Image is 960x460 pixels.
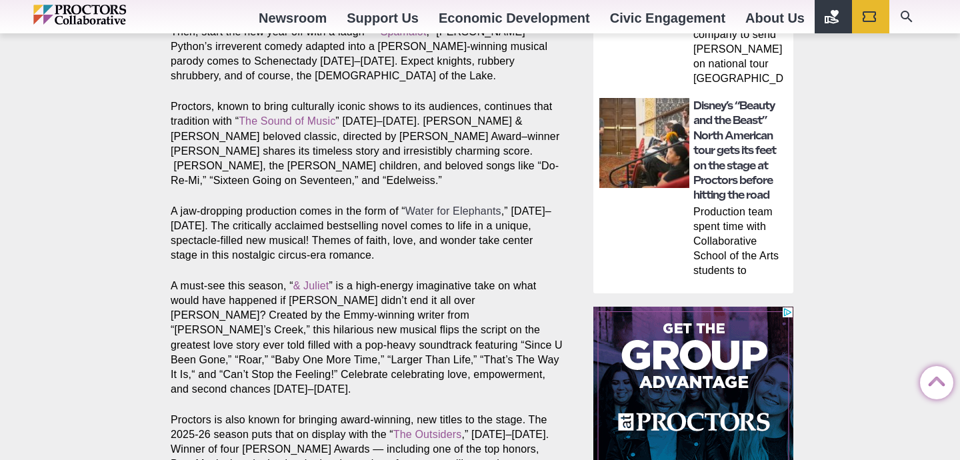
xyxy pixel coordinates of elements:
[171,25,563,83] p: Then, start the new year off with a laugh – “ ,” [PERSON_NAME] Python’s irreverent comedy adapted...
[599,98,689,188] img: thumbnail: Disney’s “Beauty and the Beast” North American tour gets its feet on the stage at Proc...
[33,5,183,25] img: Proctors logo
[693,99,776,201] a: Disney’s “Beauty and the Beast” North American tour gets its feet on the stage at Proctors before...
[171,204,563,263] p: A jaw-dropping production comes in the form of “ ,” [DATE]–[DATE]. The critically acclaimed bests...
[693,12,789,88] p: Local build company to send [PERSON_NAME] on national tour [GEOGRAPHIC_DATA]— The Collaborative S...
[920,367,947,393] a: Back to Top
[171,279,563,397] p: A must-see this season, “ ” is a high-energy imaginative take on what would have happened if [PER...
[171,99,563,187] p: Proctors, known to bring culturally iconic shows to its audiences, continues that tradition with ...
[293,280,329,291] a: & Juliet
[693,205,789,281] p: Production team spent time with Collaborative School of the Arts students to demonstrate what it ...
[393,429,462,440] a: The Outsiders
[239,115,335,127] a: The Sound of Music
[405,205,501,217] a: Water for Elephants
